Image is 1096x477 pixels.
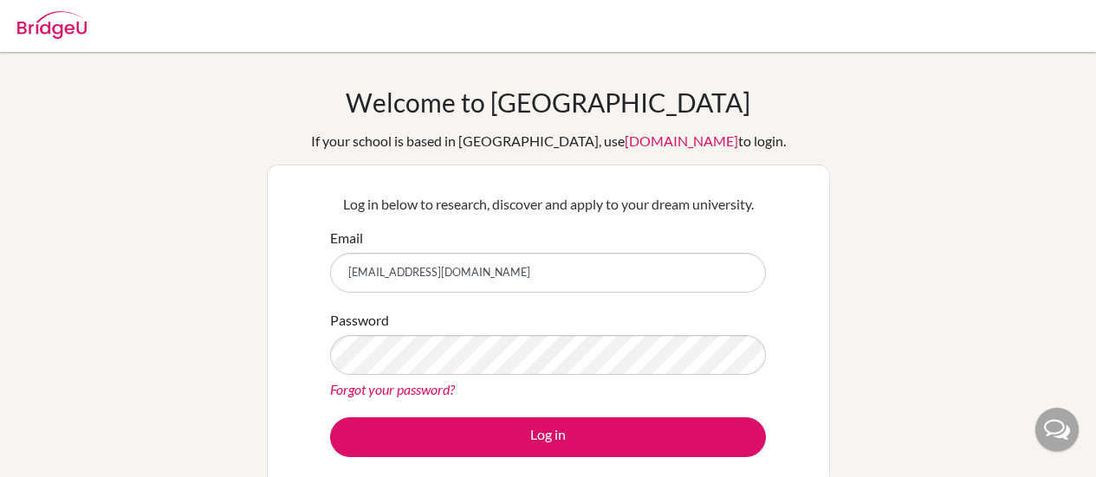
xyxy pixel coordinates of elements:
[330,310,389,331] label: Password
[625,132,738,149] a: [DOMAIN_NAME]
[330,381,455,397] a: Forgot your password?
[346,87,750,118] h1: Welcome to [GEOGRAPHIC_DATA]
[330,417,766,457] button: Log in
[330,228,363,248] label: Email
[17,11,87,39] img: Bridge-U
[311,131,786,151] div: If your school is based in [GEOGRAPHIC_DATA], use to login.
[330,194,766,215] p: Log in below to research, discover and apply to your dream university.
